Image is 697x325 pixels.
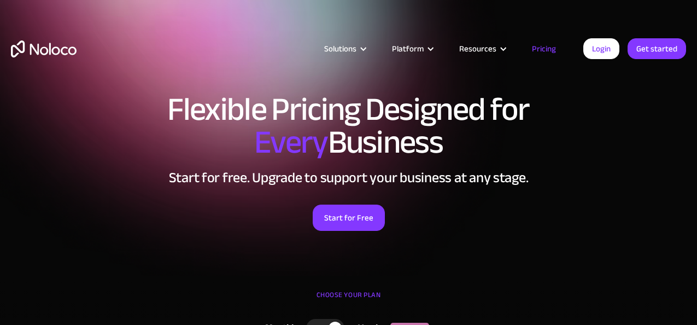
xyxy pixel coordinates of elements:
[11,93,686,159] h1: Flexible Pricing Designed for Business
[311,42,378,56] div: Solutions
[324,42,356,56] div: Solutions
[628,38,686,59] a: Get started
[378,42,446,56] div: Platform
[11,40,77,57] a: home
[459,42,496,56] div: Resources
[11,170,686,186] h2: Start for free. Upgrade to support your business at any stage.
[313,205,385,231] a: Start for Free
[254,112,328,173] span: Every
[518,42,570,56] a: Pricing
[583,38,619,59] a: Login
[11,287,686,314] div: CHOOSE YOUR PLAN
[392,42,424,56] div: Platform
[446,42,518,56] div: Resources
